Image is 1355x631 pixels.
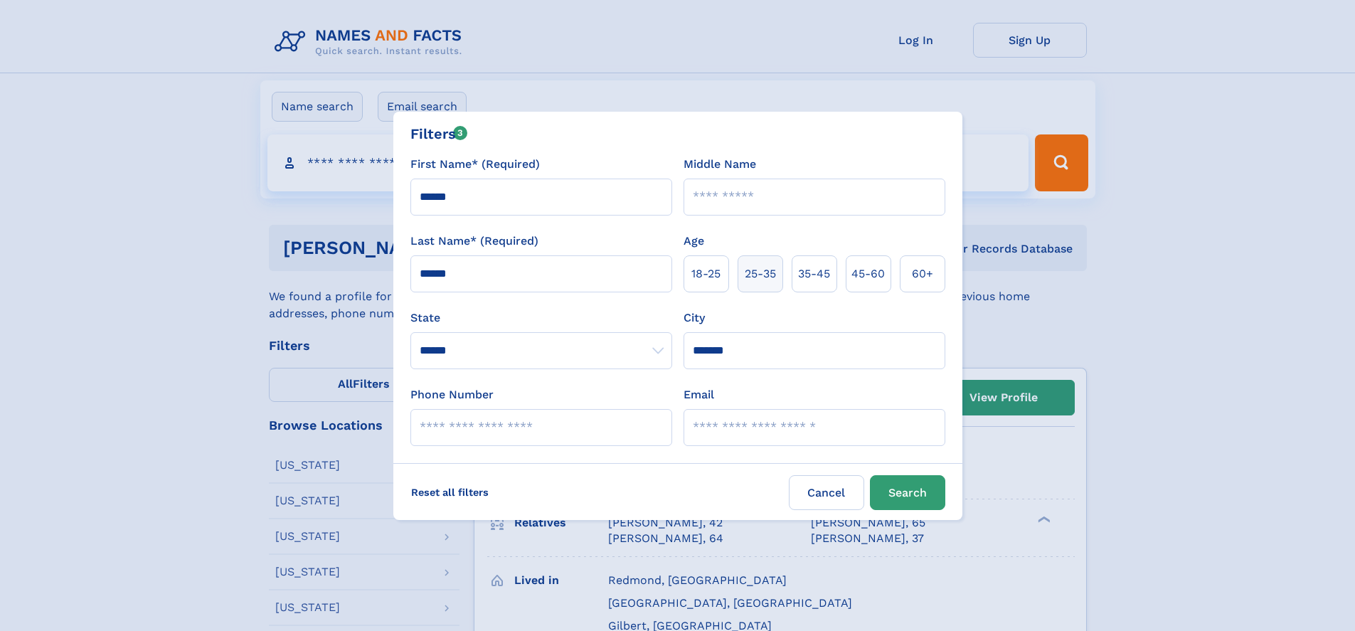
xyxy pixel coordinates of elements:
span: 60+ [912,265,933,282]
label: First Name* (Required) [410,156,540,173]
label: Age [684,233,704,250]
span: 35‑45 [798,265,830,282]
label: Reset all filters [402,475,498,509]
span: 18‑25 [691,265,721,282]
label: City [684,309,705,327]
label: Last Name* (Required) [410,233,538,250]
label: Email [684,386,714,403]
label: Middle Name [684,156,756,173]
label: Cancel [789,475,864,510]
button: Search [870,475,945,510]
span: 25‑35 [745,265,776,282]
label: State [410,309,672,327]
span: 45‑60 [851,265,885,282]
div: Filters [410,123,468,144]
label: Phone Number [410,386,494,403]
